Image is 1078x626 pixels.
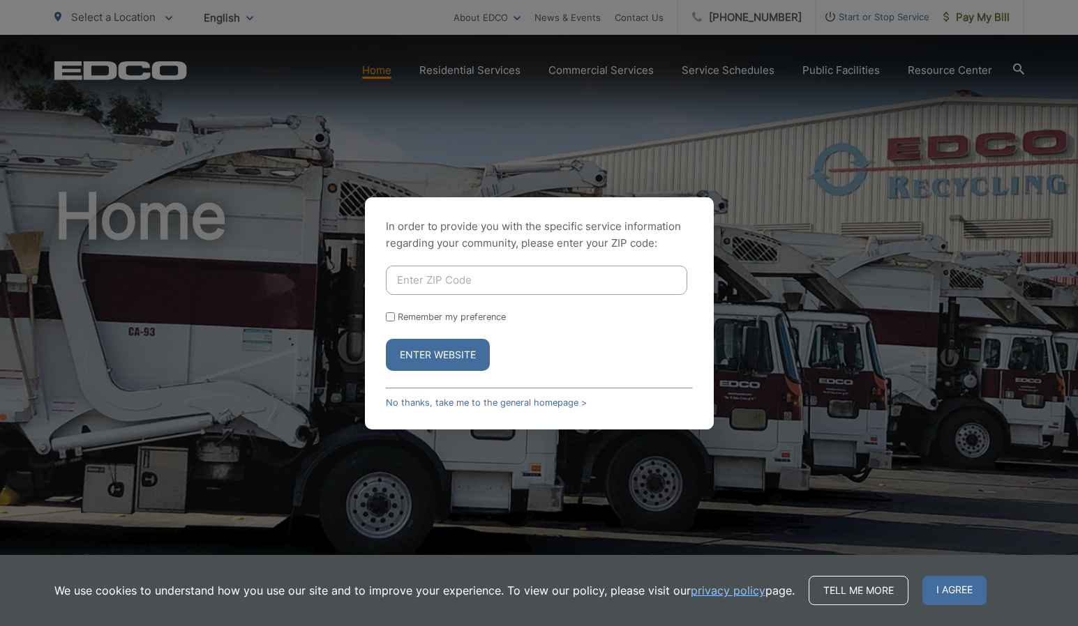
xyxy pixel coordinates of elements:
[386,339,490,371] button: Enter Website
[386,266,687,295] input: Enter ZIP Code
[691,582,765,599] a: privacy policy
[922,576,987,605] span: I agree
[398,312,506,322] label: Remember my preference
[386,397,587,408] a: No thanks, take me to the general homepage >
[386,218,693,252] p: In order to provide you with the specific service information regarding your community, please en...
[54,582,795,599] p: We use cookies to understand how you use our site and to improve your experience. To view our pol...
[809,576,908,605] a: Tell me more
